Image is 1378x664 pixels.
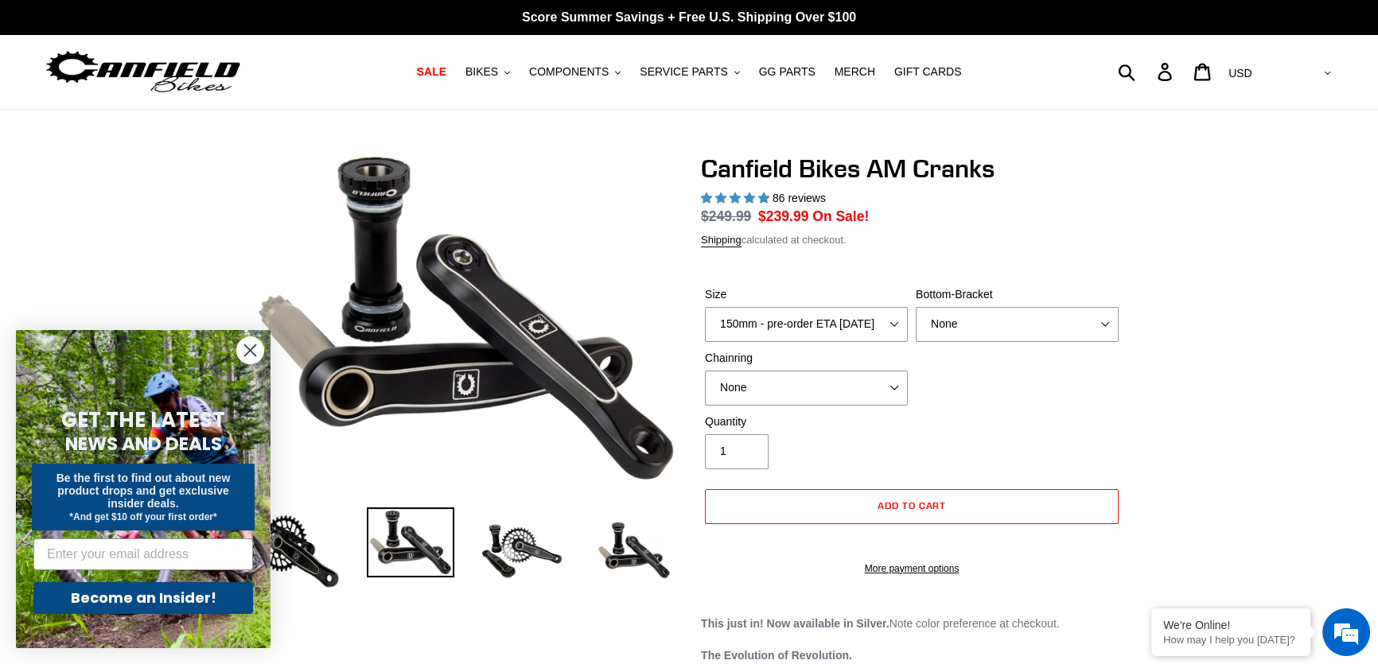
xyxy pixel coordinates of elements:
label: Bottom-Bracket [916,286,1119,303]
button: Close dialog [236,336,264,364]
div: We're Online! [1163,619,1298,631]
span: 4.97 stars [701,192,773,204]
img: Load image into Gallery viewer, Canfield Bikes AM Cranks [255,507,343,595]
button: BIKES [457,61,518,83]
a: GG PARTS [751,61,823,83]
button: SERVICE PARTS [632,61,747,83]
span: COMPONENTS [529,65,609,79]
h1: Canfield Bikes AM Cranks [701,153,1123,184]
a: More payment options [705,561,1119,576]
span: SALE [417,65,446,79]
label: Size [705,286,908,303]
label: Quantity [705,414,908,430]
img: Load image into Gallery viewer, CANFIELD-AM_DH-CRANKS [590,507,677,595]
img: Canfield Bikes [44,47,243,97]
strong: This just in! Now available in Silver. [701,617,889,630]
input: Enter your email address [33,538,253,570]
p: How may I help you today? [1163,634,1298,646]
span: 86 reviews [773,192,826,204]
span: $239.99 [758,208,808,224]
s: $249.99 [701,208,751,224]
p: Note color preference at checkout. [701,615,1123,632]
a: GIFT CARDS [886,61,970,83]
span: Be the first to find out about new product drops and get exclusive insider deals. [56,472,231,510]
span: SERVICE PARTS [640,65,727,79]
span: GG PARTS [759,65,816,79]
span: GIFT CARDS [894,65,962,79]
span: On Sale! [812,206,869,227]
span: MERCH [835,65,875,79]
input: Search [1127,54,1167,89]
span: BIKES [465,65,498,79]
a: MERCH [827,61,883,83]
img: Load image into Gallery viewer, Canfield Bikes AM Cranks [478,507,566,595]
button: COMPONENTS [521,61,629,83]
button: Become an Insider! [33,582,253,614]
a: Shipping [701,234,742,247]
label: Chainring [705,350,908,367]
strong: The Evolution of Revolution. [701,649,852,662]
span: NEWS AND DEALS [65,431,222,456]
a: SALE [409,61,454,83]
span: *And get $10 off your first order* [69,511,216,522]
div: calculated at checkout. [701,232,1123,248]
img: Load image into Gallery viewer, Canfield Cranks [367,507,454,577]
span: Add to cart [878,499,947,511]
button: Add to cart [705,489,1119,524]
span: GET THE LATEST [61,406,225,434]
